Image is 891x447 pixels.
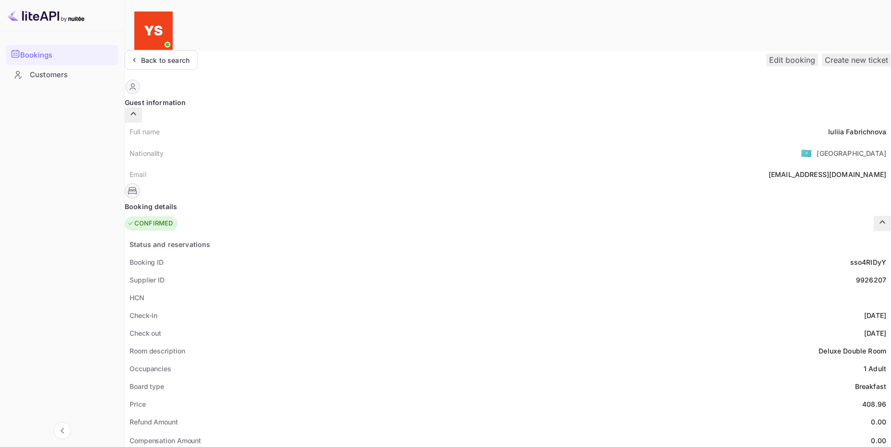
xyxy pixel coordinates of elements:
div: [DATE] [864,310,886,320]
div: 408.96 [862,399,886,409]
ya-tr-span: Price [130,400,146,408]
ya-tr-span: Email [130,170,146,178]
div: Bookings [6,45,119,65]
ya-tr-span: Board type [130,382,164,390]
img: LiteAPI logo [8,8,84,23]
button: Collapse navigation [54,422,71,439]
ya-tr-span: Breakfast [855,382,886,390]
ya-tr-span: Supplier ID [130,276,165,284]
ya-tr-span: Customers [30,70,68,81]
ya-tr-span: Compensation Amount [130,436,201,445]
ya-tr-span: Deluxe Double Room [819,347,886,355]
div: 0.00 [871,417,886,427]
ya-tr-span: [GEOGRAPHIC_DATA] [817,149,886,157]
span: United States [801,144,812,162]
ya-tr-span: Refund Amount [130,418,178,426]
ya-tr-span: 🇰🇿 [801,148,812,158]
ya-tr-span: Status and reservations [130,240,210,248]
img: Yandex Support [134,12,173,50]
ya-tr-span: Nationality [130,149,164,157]
ya-tr-span: Guest information [125,97,186,107]
a: Customers [6,66,119,83]
ya-tr-span: Create new ticket [825,55,888,65]
ya-tr-span: CONFIRMED [134,219,173,228]
ya-tr-span: Edit booking [769,55,815,65]
button: Create new ticket [822,54,891,66]
ya-tr-span: Booking details [125,201,177,212]
ya-tr-span: Booking ID [130,258,164,266]
ya-tr-span: Iuliia [828,128,844,136]
ya-tr-span: Check-in [130,311,157,319]
a: Bookings [6,45,119,64]
div: 0.00 [871,435,886,446]
button: Edit booking [766,54,818,66]
ya-tr-span: Bookings [20,50,52,61]
ya-tr-span: Back to search [141,56,190,64]
ya-tr-span: Check out [130,329,161,337]
ya-tr-span: Full name [130,128,160,136]
ya-tr-span: [EMAIL_ADDRESS][DOMAIN_NAME] [769,170,886,178]
ya-tr-span: 1 Adult [864,365,886,373]
div: 9926207 [856,275,886,285]
div: [DATE] [864,328,886,338]
ya-tr-span: Fabrichnova [846,128,886,136]
ya-tr-span: Occupancies [130,365,171,373]
ya-tr-span: Room description [130,347,185,355]
ya-tr-span: sso4RIDyY [850,258,886,266]
ya-tr-span: HCN [130,294,144,302]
